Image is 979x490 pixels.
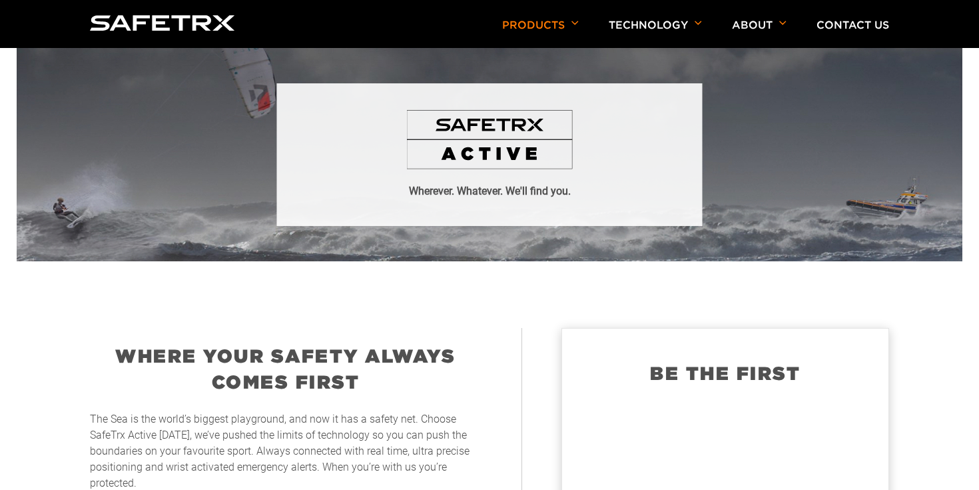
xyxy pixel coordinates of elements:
[562,344,888,387] h2: Be the first
[816,19,889,31] a: Contact Us
[17,48,962,369] img: Hero SafeTrx
[90,343,482,395] h2: Where your safety always comes first
[571,21,579,25] img: Arrow down icon
[732,19,787,48] p: About
[695,21,702,25] img: Arrow down icon
[502,19,579,48] p: Products
[409,183,571,199] h1: Wherever. Whatever. We'll find you.
[779,21,787,25] img: Arrow down icon
[609,19,702,48] p: Technology
[406,110,573,170] img: SafeTrx Active logo
[90,15,235,31] img: Logo SafeTrx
